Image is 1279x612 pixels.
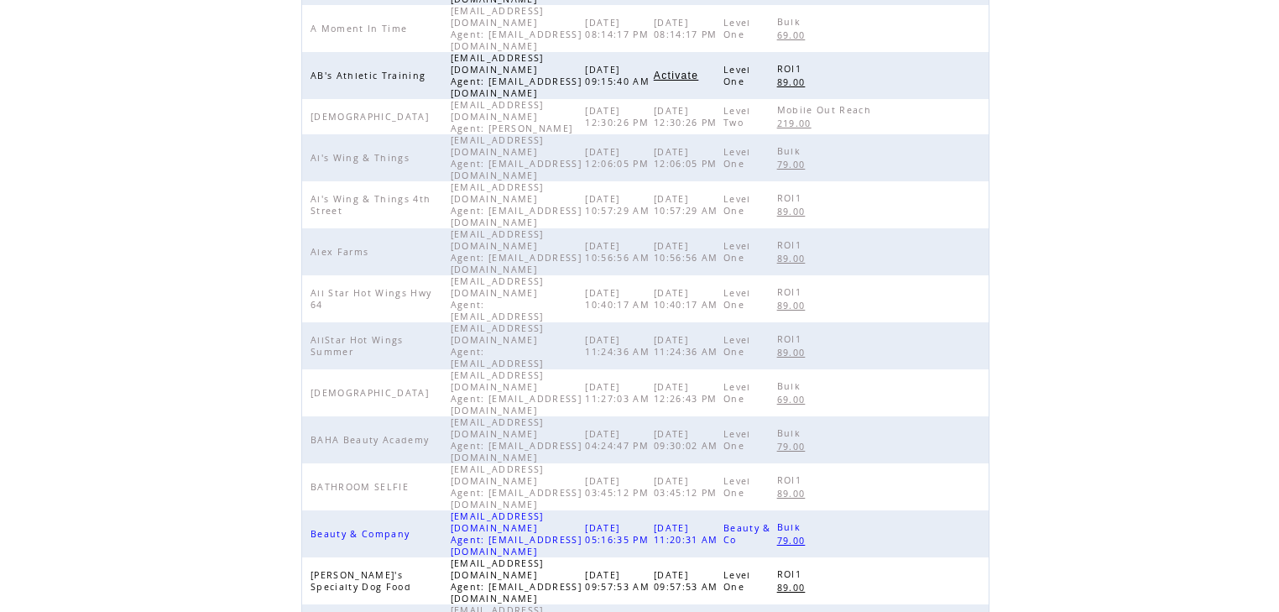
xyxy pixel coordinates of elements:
span: ROI1 [777,568,806,580]
span: Bulk [777,521,805,533]
span: [EMAIL_ADDRESS][DOMAIN_NAME] Agent: [EMAIL_ADDRESS][DOMAIN_NAME] [451,181,582,228]
span: BAHA Beauty Academy [311,434,433,446]
span: [DATE] 04:24:47 PM [585,428,653,452]
span: Activate [654,70,698,81]
span: [DATE] 08:14:17 PM [654,17,722,40]
span: [DATE] 12:30:26 PM [654,105,722,128]
a: 69.00 [777,392,814,406]
span: 89.00 [777,76,810,88]
span: ROI1 [777,286,806,298]
span: [DATE] 09:57:53 AM [654,569,723,593]
span: [EMAIL_ADDRESS][DOMAIN_NAME] Agent: [EMAIL_ADDRESS][DOMAIN_NAME] [451,463,582,510]
a: 89.00 [777,298,814,312]
a: 89.00 [777,345,814,359]
span: [EMAIL_ADDRESS][DOMAIN_NAME] Agent: [EMAIL_ADDRESS][DOMAIN_NAME] [451,369,582,416]
span: 69.00 [777,29,810,41]
span: [DATE] 09:30:02 AM [654,428,723,452]
a: 79.00 [777,157,814,171]
span: [DATE] 10:57:29 AM [654,193,723,217]
span: [DATE] 05:16:35 PM [585,522,653,546]
span: [EMAIL_ADDRESS][DOMAIN_NAME] Agent: [EMAIL_ADDRESS][DOMAIN_NAME] [451,510,582,557]
span: Level One [723,193,751,217]
span: 79.00 [777,535,810,547]
span: ROI1 [777,192,806,204]
span: Level One [723,146,751,170]
span: ROI1 [777,63,806,75]
span: [DATE] 11:24:36 AM [585,334,654,358]
span: Bulk [777,427,805,439]
span: [DATE] 10:56:56 AM [654,240,723,264]
span: Level One [723,17,751,40]
span: AllStar Hot Wings Summer [311,334,404,358]
span: [EMAIL_ADDRESS][DOMAIN_NAME] Agent: [PERSON_NAME] [451,99,577,134]
span: 79.00 [777,159,810,170]
a: 219.00 [777,116,820,130]
span: [DATE] 10:56:56 AM [585,240,654,264]
span: [DATE] 12:06:05 PM [654,146,722,170]
span: [DATE] 10:40:17 AM [654,287,723,311]
span: 89.00 [777,253,810,264]
span: Bulk [777,380,805,392]
span: Al's Wing & Things [311,152,414,164]
span: ROI1 [777,239,806,251]
span: 89.00 [777,582,810,594]
span: [EMAIL_ADDRESS][DOMAIN_NAME] Agent: [EMAIL_ADDRESS] [451,275,548,322]
a: 89.00 [777,580,814,594]
span: Level One [723,381,751,405]
span: Beauty & Company [311,528,414,540]
span: Level Two [723,105,751,128]
span: 89.00 [777,300,810,311]
span: Bulk [777,16,805,28]
a: 69.00 [777,28,814,42]
span: [DATE] 03:45:12 PM [585,475,653,499]
span: [PERSON_NAME]'s Specialty Dog Food [311,569,415,593]
span: Level One [723,240,751,264]
span: [DEMOGRAPHIC_DATA] [311,387,433,399]
span: Level One [723,428,751,452]
span: Level One [723,287,751,311]
span: [EMAIL_ADDRESS][DOMAIN_NAME] Agent: [EMAIL_ADDRESS][DOMAIN_NAME] [451,557,582,604]
span: [DATE] 10:40:17 AM [585,287,654,311]
span: Beauty & Co [723,522,771,546]
span: ROI1 [777,474,806,486]
span: Mobile Out Reach [777,104,875,116]
span: [EMAIL_ADDRESS][DOMAIN_NAME] Agent: [EMAIL_ADDRESS][DOMAIN_NAME] [451,416,582,463]
span: 89.00 [777,488,810,500]
span: Level One [723,334,751,358]
span: [EMAIL_ADDRESS][DOMAIN_NAME] Agent: [EMAIL_ADDRESS][DOMAIN_NAME] [451,5,582,52]
span: Al's Wing & Things 4th Street [311,193,431,217]
span: A Moment In Time [311,23,411,34]
span: [DATE] 11:20:31 AM [654,522,723,546]
span: [DATE] 03:45:12 PM [654,475,722,499]
span: [DEMOGRAPHIC_DATA] [311,111,433,123]
span: AB's Athletic Training [311,70,430,81]
a: 89.00 [777,204,814,218]
span: [DATE] 09:15:40 AM [585,64,654,87]
span: Level One [723,475,751,499]
span: [EMAIL_ADDRESS][DOMAIN_NAME] Agent: [EMAIL_ADDRESS] [451,322,548,369]
span: [DATE] 10:57:29 AM [585,193,654,217]
a: 89.00 [777,75,814,89]
span: Bulk [777,145,805,157]
a: Activate [654,71,698,81]
span: Alex Farms [311,246,373,258]
span: Level One [723,569,751,593]
span: [DATE] 12:30:26 PM [585,105,653,128]
span: 89.00 [777,206,810,217]
span: BATHROOM SELFIE [311,481,413,493]
span: [DATE] 11:24:36 AM [654,334,723,358]
span: All Star Hot Wings Hwy 64 [311,287,431,311]
span: 79.00 [777,441,810,452]
span: [EMAIL_ADDRESS][DOMAIN_NAME] Agent: [EMAIL_ADDRESS][DOMAIN_NAME] [451,52,582,99]
a: 79.00 [777,533,814,547]
span: ROI1 [777,333,806,345]
a: 89.00 [777,251,814,265]
span: [DATE] 11:27:03 AM [585,381,654,405]
span: [EMAIL_ADDRESS][DOMAIN_NAME] Agent: [EMAIL_ADDRESS][DOMAIN_NAME] [451,228,582,275]
span: Level One [723,64,751,87]
span: 219.00 [777,118,816,129]
a: 79.00 [777,439,814,453]
span: 69.00 [777,394,810,405]
span: [DATE] 08:14:17 PM [585,17,653,40]
span: [DATE] 09:57:53 AM [585,569,654,593]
